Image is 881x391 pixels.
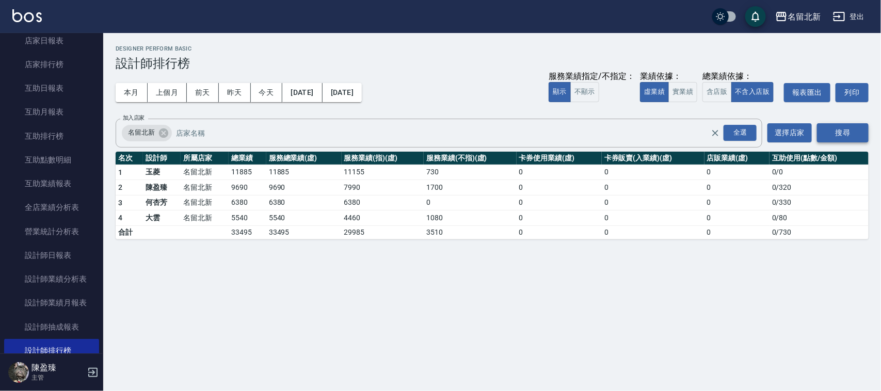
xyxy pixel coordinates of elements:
[770,210,869,226] td: 0 / 80
[517,165,602,180] td: 0
[4,267,99,291] a: 設計師業績分析表
[116,83,148,102] button: 本月
[323,83,362,102] button: [DATE]
[4,148,99,172] a: 互助點數明細
[424,152,516,165] th: 服務業績(不指)(虛)
[731,82,774,102] button: 不含入店販
[549,71,635,82] div: 服務業績指定/不指定：
[229,152,266,165] th: 總業績
[602,152,704,165] th: 卡券販賣(入業績)(虛)
[784,83,830,102] button: 報表匯出
[342,165,424,180] td: 11155
[181,180,229,195] td: 名留北新
[116,152,869,239] table: a dense table
[148,83,187,102] button: 上個月
[181,165,229,180] td: 名留北新
[4,124,99,148] a: 互助排行榜
[4,29,99,53] a: 店家日報表
[424,165,516,180] td: 730
[4,339,99,363] a: 設計師排行榜
[143,210,181,226] td: 大雲
[4,100,99,124] a: 互助月報表
[342,180,424,195] td: 7990
[745,6,766,27] button: save
[4,53,99,76] a: 店家排行榜
[704,195,770,210] td: 0
[229,225,266,239] td: 33495
[342,210,424,226] td: 4460
[668,82,697,102] button: 實業績
[424,180,516,195] td: 1700
[116,225,143,239] td: 合計
[229,195,266,210] td: 6380
[602,195,704,210] td: 0
[266,225,342,239] td: 33495
[266,165,342,180] td: 11885
[704,210,770,226] td: 0
[219,83,251,102] button: 昨天
[181,210,229,226] td: 名留北新
[118,183,122,191] span: 2
[266,180,342,195] td: 9690
[640,71,697,82] div: 業績依據：
[702,71,779,82] div: 總業績依據：
[767,123,812,142] button: 選擇店家
[123,114,145,122] label: 加入店家
[424,225,516,239] td: 3510
[724,125,757,141] div: 全選
[770,195,869,210] td: 0 / 330
[12,9,42,22] img: Logo
[342,195,424,210] td: 6380
[602,180,704,195] td: 0
[517,195,602,210] td: 0
[788,10,821,23] div: 名留北新
[722,123,759,143] button: Open
[342,225,424,239] td: 29985
[173,124,729,142] input: 店家名稱
[836,83,869,102] button: 列印
[770,152,869,165] th: 互助使用(點數/金額)
[143,165,181,180] td: 玉菱
[424,195,516,210] td: 0
[31,373,84,382] p: 主管
[118,214,122,222] span: 4
[517,152,602,165] th: 卡券使用業績(虛)
[549,82,571,102] button: 顯示
[118,199,122,207] span: 3
[829,7,869,26] button: 登出
[602,225,704,239] td: 0
[122,125,172,141] div: 名留北新
[143,152,181,165] th: 設計師
[122,127,161,138] span: 名留北新
[8,362,29,383] img: Person
[704,152,770,165] th: 店販業績(虛)
[229,180,266,195] td: 9690
[702,82,731,102] button: 含店販
[602,210,704,226] td: 0
[640,82,669,102] button: 虛業績
[704,225,770,239] td: 0
[704,165,770,180] td: 0
[4,315,99,339] a: 設計師抽成報表
[282,83,322,102] button: [DATE]
[708,126,723,140] button: Clear
[266,152,342,165] th: 服務總業績(虛)
[770,180,869,195] td: 0 / 320
[181,195,229,210] td: 名留北新
[4,243,99,267] a: 設計師日報表
[4,76,99,100] a: 互助日報表
[342,152,424,165] th: 服務業績(指)(虛)
[181,152,229,165] th: 所屬店家
[116,152,143,165] th: 名次
[517,210,602,226] td: 0
[266,195,342,210] td: 6380
[116,56,869,71] h3: 設計師排行榜
[31,363,84,373] h5: 陳盈臻
[266,210,342,226] td: 5540
[817,123,869,142] button: 搜尋
[771,6,825,27] button: 名留北新
[229,165,266,180] td: 11885
[704,180,770,195] td: 0
[770,165,869,180] td: 0 / 0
